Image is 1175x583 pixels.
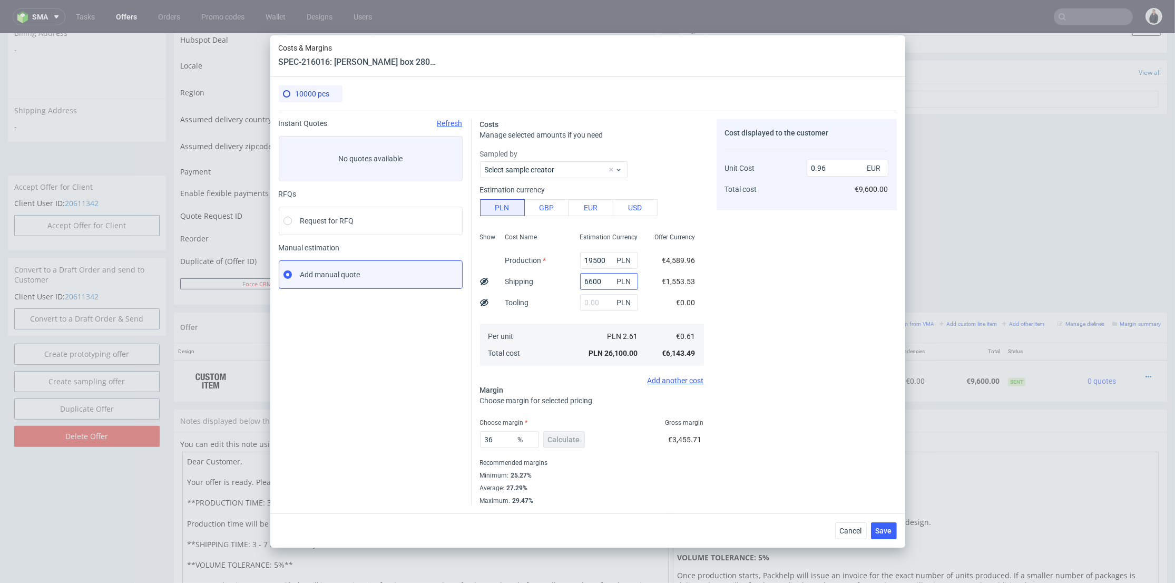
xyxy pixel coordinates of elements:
small: Add other item [1002,287,1044,293]
a: Create sampling offer [14,337,160,358]
td: Region [180,48,370,75]
div: Accept Offer for Client [8,142,166,165]
td: Assumed delivery zipcode [180,102,370,129]
img: Hokodo [273,156,281,164]
span: Costs & Margins [279,44,437,52]
th: Unit Price [726,309,779,327]
span: Add manual quote [300,269,360,280]
span: Total cost [725,185,757,193]
div: Convert to a Draft Order and send to Customer [8,225,166,258]
p: Client User ID: [14,258,160,268]
span: Choose margin for selected pricing [480,396,593,405]
button: Force CRM resync [180,245,354,256]
label: Tooling [505,298,529,307]
span: PLN [615,274,636,289]
div: 25.27% [509,471,532,480]
a: Duplicate Offer [14,365,160,386]
td: €0.00 [854,326,929,368]
span: €9,600.00 [855,185,888,193]
span: Manual estimation [279,244,463,252]
span: Offer [180,289,198,298]
div: 29.47% [511,497,534,505]
td: €9,600.00 [929,326,1004,368]
span: €1,553.53 [662,277,696,286]
div: Minimum : [480,469,704,482]
input: 0.00 [480,431,539,448]
input: Only numbers [380,220,647,235]
td: Duplicate of (Offer ID) [180,219,370,244]
label: Sampled by [480,149,704,159]
input: Convert to a Draft Order & Send [14,275,160,296]
span: - [14,88,160,99]
span: Unit Cost [725,164,755,172]
th: Name [356,309,673,327]
div: Notes displayed below the Offer [174,376,1167,399]
span: €0.00 [677,298,696,307]
div: Recommended margins [480,456,704,469]
small: Add PIM line item [816,287,865,293]
span: €3,455.71 [669,435,702,444]
span: [PERSON_NAME] box 280х205х85mm [360,332,486,342]
span: Request for RFQ [300,216,354,226]
label: Estimation currency [480,186,545,194]
label: No quotes available [279,136,463,181]
td: 10000 [673,326,726,368]
button: Accept Offer for Client [14,181,160,202]
a: markdown [281,405,318,415]
span: Cost displayed to the customer [725,129,829,137]
span: - [14,11,160,22]
label: Select sample creator [485,166,555,174]
div: Maximum : [480,494,704,505]
td: Payment [180,129,370,153]
a: 20611342 [65,258,99,268]
td: Assumed delivery country [180,75,370,102]
div: 27.29% [505,484,528,492]
input: Type to create new task [689,57,1159,74]
small: Manage dielines [1057,287,1104,293]
button: GBP [524,199,569,216]
img: ico-item-custom-a8f9c3db6a5631ce2f509e228e8b95abde266dc4376634de7b166047de09ff05.png [184,334,237,361]
strong: 769952 [299,343,325,352]
th: Quant. [673,309,726,327]
span: Show [480,233,496,241]
td: €9,600.00 [779,326,854,368]
button: EUR [569,199,613,216]
button: Single payment (default) [373,130,654,145]
th: Design [174,309,295,327]
small: Margin summary [1112,287,1161,293]
button: Save [871,522,897,539]
label: Choose margin [480,419,528,426]
span: Refresh [437,119,463,128]
a: CBJD-1 [381,355,403,362]
div: Instant Quotes [279,119,463,128]
a: Create prototyping offer [14,310,160,331]
span: €4,589.96 [662,256,696,265]
span: Source: [360,355,403,362]
span: Total cost [488,349,521,357]
span: Gross margin [665,419,704,427]
td: Locale [180,22,370,48]
th: Net Total [779,309,854,327]
a: View all [1139,34,1161,43]
td: Reorder [180,198,370,219]
header: SPEC-216016: [PERSON_NAME] box 280х205х85mm [279,56,437,68]
span: PLN 2.61 [608,332,638,341]
span: Tasks [687,33,706,44]
input: Delete Offer [14,392,160,413]
th: Dependencies [854,309,929,327]
th: Status [1004,309,1054,327]
span: €6,143.49 [662,349,696,357]
span: Per unit [488,332,514,341]
p: Client User ID: [14,164,160,175]
span: % [516,432,537,447]
button: USD [613,199,658,216]
td: €0.96 [726,326,779,368]
td: Quote Request ID [180,173,370,198]
span: Margin [480,386,504,394]
span: PLN [615,295,636,310]
span: Cost Name [505,233,537,241]
span: SPEC- 216016 [487,333,526,342]
span: 10000 pcs [296,90,330,98]
span: Save [876,527,892,535]
th: Total [929,309,1004,327]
